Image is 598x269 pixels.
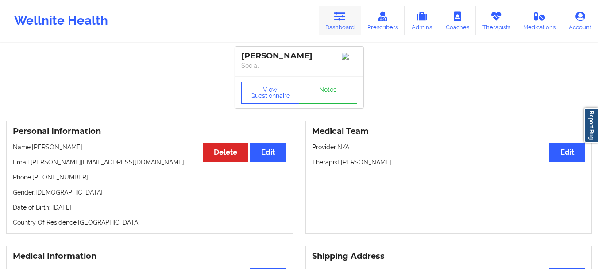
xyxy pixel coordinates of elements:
[13,188,286,197] p: Gender: [DEMOGRAPHIC_DATA]
[476,6,517,35] a: Therapists
[299,82,357,104] a: Notes
[13,173,286,182] p: Phone: [PHONE_NUMBER]
[13,158,286,167] p: Email: [PERSON_NAME][EMAIL_ADDRESS][DOMAIN_NAME]
[241,82,300,104] button: View Questionnaire
[517,6,563,35] a: Medications
[361,6,405,35] a: Prescribers
[241,51,357,61] div: [PERSON_NAME]
[13,126,286,136] h3: Personal Information
[13,143,286,152] p: Name: [PERSON_NAME]
[13,203,286,212] p: Date of Birth: [DATE]
[312,126,586,136] h3: Medical Team
[312,251,586,261] h3: Shipping Address
[549,143,585,162] button: Edit
[250,143,286,162] button: Edit
[405,6,439,35] a: Admins
[342,53,357,60] img: Image%2Fplaceholer-image.png
[13,251,286,261] h3: Medical Information
[13,218,286,227] p: Country Of Residence: [GEOGRAPHIC_DATA]
[319,6,361,35] a: Dashboard
[312,143,586,152] p: Provider: N/A
[203,143,248,162] button: Delete
[584,108,598,143] a: Report Bug
[241,61,357,70] p: Social
[562,6,598,35] a: Account
[439,6,476,35] a: Coaches
[312,158,586,167] p: Therapist: [PERSON_NAME]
